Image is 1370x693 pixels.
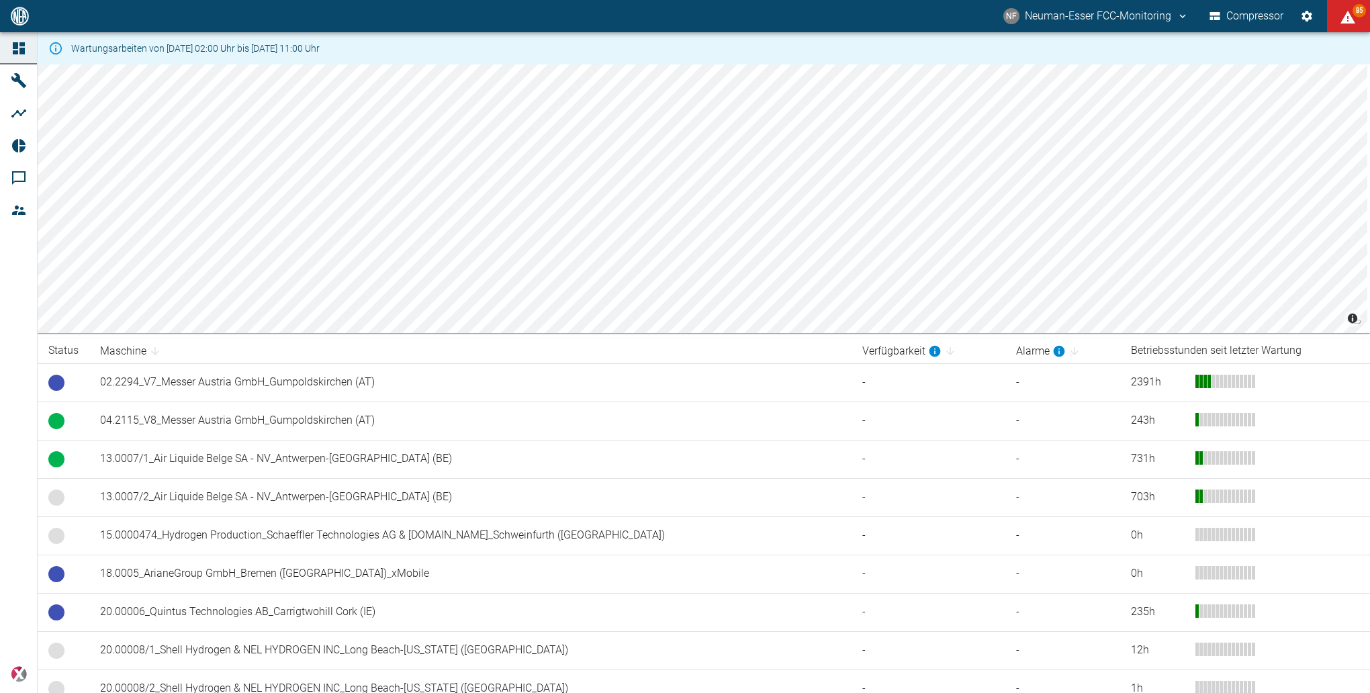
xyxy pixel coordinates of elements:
[852,402,1005,440] td: -
[852,631,1005,669] td: -
[1005,402,1121,440] td: -
[852,555,1005,593] td: -
[1295,4,1319,28] button: Einstellungen
[48,566,64,582] span: Betriebsbereit
[1005,555,1121,593] td: -
[852,478,1005,516] td: -
[38,64,1367,333] canvas: Map
[862,343,942,359] div: berechnet für die letzten 7 Tage
[1005,478,1121,516] td: -
[1005,593,1121,631] td: -
[852,516,1005,555] td: -
[1005,631,1121,669] td: -
[89,516,852,555] td: 15.0000474_Hydrogen Production_Schaeffler Technologies AG & [DOMAIN_NAME]_Schweinfurth ([GEOGRAPH...
[1131,375,1185,390] div: 2391 h
[89,478,852,516] td: 13.0007/2_Air Liquide Belge SA - NV_Antwerpen-[GEOGRAPHIC_DATA] (BE)
[1131,643,1185,658] div: 12 h
[852,593,1005,631] td: -
[1131,490,1185,505] div: 703 h
[11,666,27,682] img: Xplore Logo
[1005,440,1121,478] td: -
[48,413,64,429] span: Betrieb
[1131,604,1185,620] div: 235 h
[1131,451,1185,467] div: 731 h
[38,338,89,363] th: Status
[89,363,852,402] td: 02.2294_V7_Messer Austria GmbH_Gumpoldskirchen (AT)
[1131,566,1185,582] div: 0 h
[1016,343,1066,359] div: berechnet für die letzten 7 Tage
[89,440,852,478] td: 13.0007/1_Air Liquide Belge SA - NV_Antwerpen-[GEOGRAPHIC_DATA] (BE)
[48,375,64,391] span: Betriebsbereit
[852,440,1005,478] td: -
[89,593,852,631] td: 20.00006_Quintus Technologies AB_Carrigtwohill Cork (IE)
[48,528,64,544] span: Keine Daten
[89,402,852,440] td: 04.2115_V8_Messer Austria GmbH_Gumpoldskirchen (AT)
[71,36,320,60] div: Wartungsarbeiten von [DATE] 02:00 Uhr bis [DATE] 11:00 Uhr
[48,451,64,467] span: Betrieb
[1003,8,1019,24] div: NF
[48,490,64,506] span: Keine Daten
[1131,413,1185,428] div: 243 h
[48,604,64,620] span: Betriebsbereit
[1120,338,1370,363] th: Betriebsstunden seit letzter Wartung
[100,343,164,359] span: Maschine
[89,555,852,593] td: 18.0005_ArianeGroup GmbH_Bremen ([GEOGRAPHIC_DATA])_xMobile
[9,7,30,25] img: logo
[1353,4,1366,17] span: 85
[852,363,1005,402] td: -
[1001,4,1191,28] button: fcc-monitoring@neuman-esser.com
[1131,528,1185,543] div: 0 h
[48,643,64,659] span: Keine Daten
[1005,516,1121,555] td: -
[1005,363,1121,402] td: -
[89,631,852,669] td: 20.00008/1_Shell Hydrogen & NEL HYDROGEN INC_Long Beach-[US_STATE] ([GEOGRAPHIC_DATA])
[1207,4,1287,28] button: Compressor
